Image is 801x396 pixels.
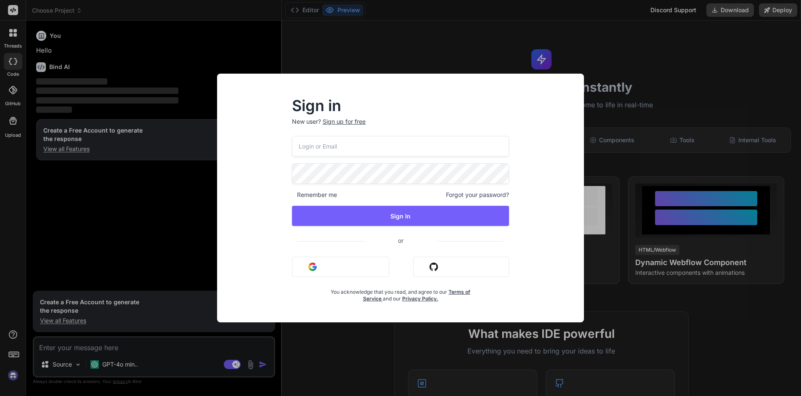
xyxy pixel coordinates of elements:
[446,191,509,199] span: Forgot your password?
[364,230,437,251] span: or
[308,263,317,271] img: google
[292,257,389,277] button: Sign in with Google
[292,206,509,226] button: Sign In
[292,99,509,112] h2: Sign in
[292,191,337,199] span: Remember me
[292,117,509,136] p: New user?
[413,257,509,277] button: Sign in with Github
[402,295,438,302] a: Privacy Policy.
[363,289,471,302] a: Terms of Service
[328,284,473,302] div: You acknowledge that you read, and agree to our and our
[430,263,438,271] img: github
[323,117,366,126] div: Sign up for free
[292,136,509,157] input: Login or Email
